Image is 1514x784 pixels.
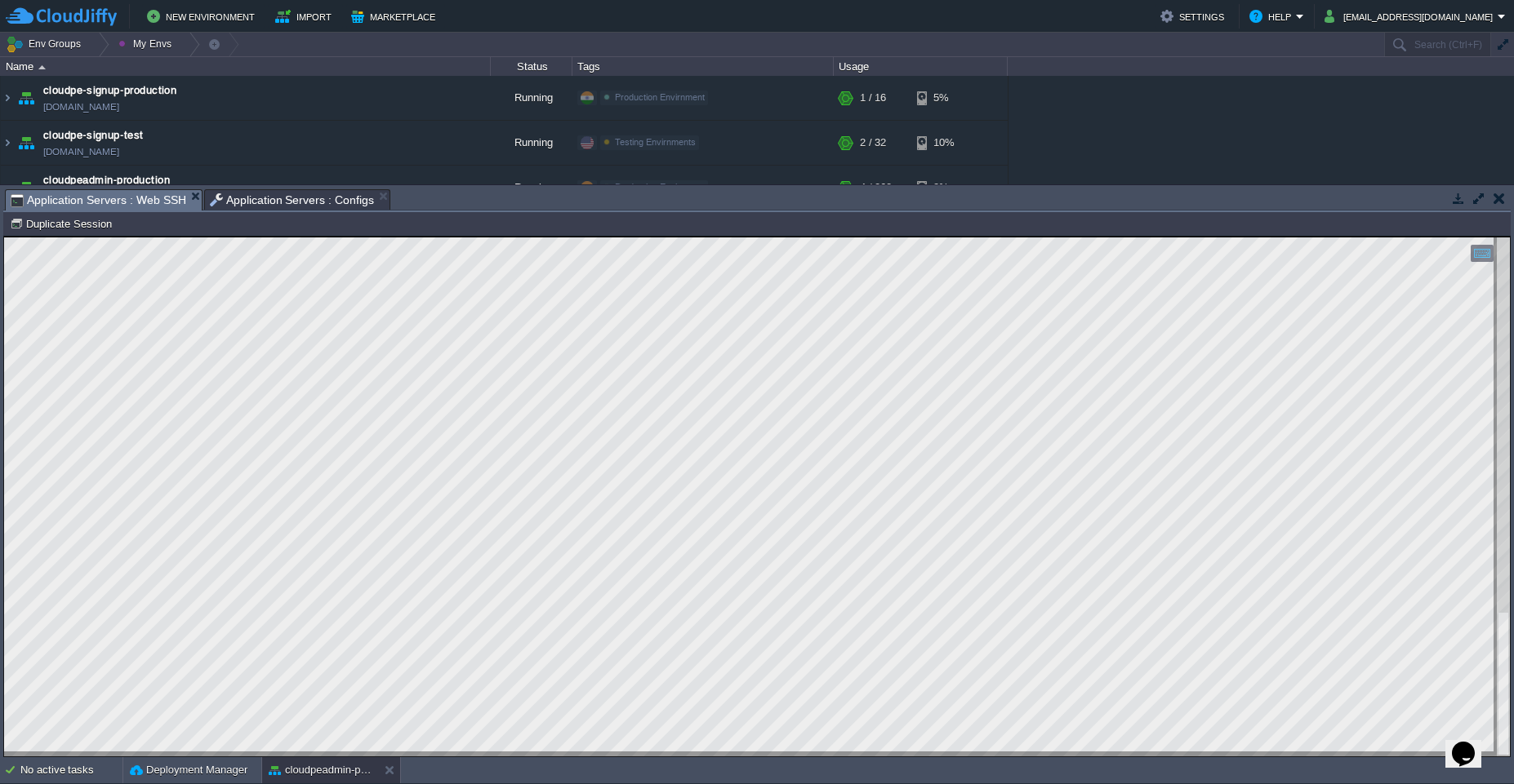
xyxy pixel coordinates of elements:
div: 1 / 16 [860,76,886,120]
button: New Environment [147,7,260,26]
button: Marketplace [351,7,440,26]
div: No active tasks [20,757,122,783]
img: CloudJiffy [6,7,117,27]
span: Production Envirnment [615,92,705,102]
button: Settings [1160,7,1229,26]
img: AMDAwAAAACH5BAEAAAAALAAAAAABAAEAAAICRAEAOw== [15,76,38,120]
div: Running [491,121,572,165]
img: AMDAwAAAACH5BAEAAAAALAAAAAABAAEAAAICRAEAOw== [1,121,14,165]
img: AMDAwAAAACH5BAEAAAAALAAAAAABAAEAAAICRAEAOw== [1,166,14,210]
div: Running [491,76,572,120]
div: 4 / 262 [860,166,892,210]
button: [EMAIL_ADDRESS][DOMAIN_NAME] [1325,7,1498,26]
a: cloudpe-signup-production [43,82,176,99]
span: Testing Envirnments [615,137,696,147]
span: Production Envirnment [615,182,705,192]
button: cloudpeadmin-production [269,762,372,778]
button: Import [275,7,336,26]
img: AMDAwAAAACH5BAEAAAAALAAAAAABAAEAAAICRAEAOw== [38,65,46,69]
button: Env Groups [6,33,87,55]
span: Application Servers : Configs [210,190,375,210]
img: AMDAwAAAACH5BAEAAAAALAAAAAABAAEAAAICRAEAOw== [15,166,38,210]
div: 8% [917,166,970,210]
button: Duplicate Session [10,216,117,231]
div: 10% [917,121,970,165]
div: Tags [573,57,833,76]
button: My Envs [118,33,176,55]
button: Deployment Manager [130,762,247,778]
div: Status [492,57,572,76]
img: AMDAwAAAACH5BAEAAAAALAAAAAABAAEAAAICRAEAOw== [15,121,38,165]
a: [DOMAIN_NAME] [43,99,119,115]
div: 5% [917,76,970,120]
button: Help [1249,7,1296,26]
div: Running [491,166,572,210]
a: [DOMAIN_NAME] [43,144,119,160]
div: Name [2,57,490,76]
a: cloudpe-signup-test [43,127,144,144]
span: Application Servers : Web SSH [11,190,186,210]
a: cloudpeadmin-production [43,172,170,188]
div: 2 / 32 [860,121,886,165]
iframe: chat widget [1445,719,1498,768]
div: Usage [835,57,1007,76]
img: AMDAwAAAACH5BAEAAAAALAAAAAABAAEAAAICRAEAOw== [1,76,14,120]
